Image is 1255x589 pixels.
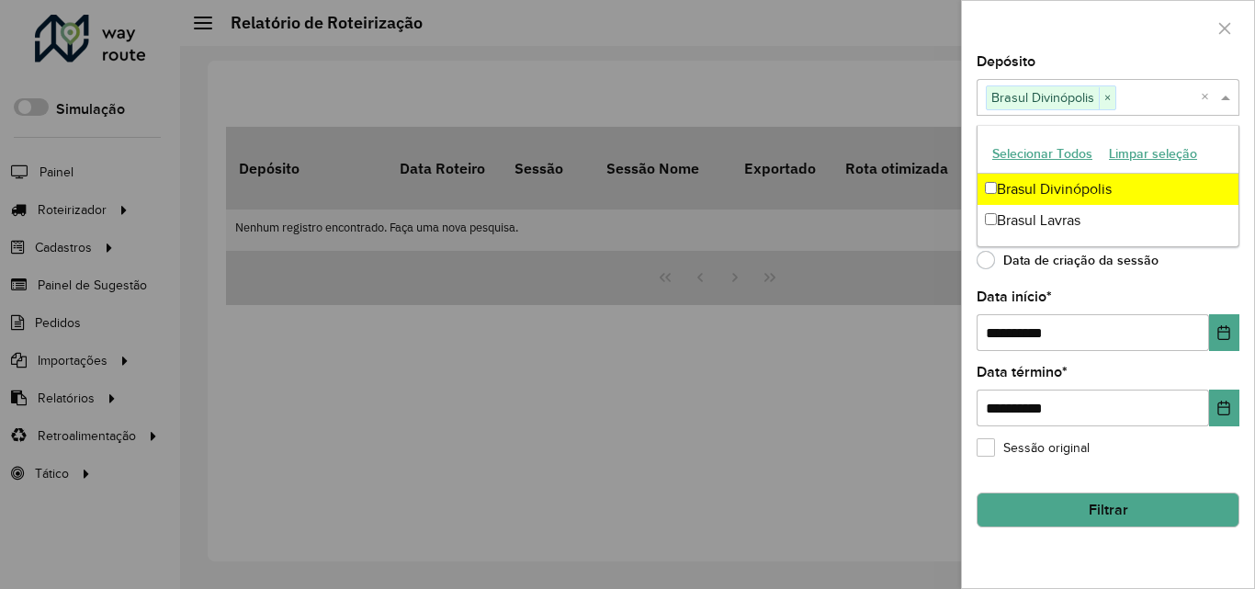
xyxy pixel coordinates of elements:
label: Data início [977,286,1052,308]
label: Depósito [977,51,1035,73]
ng-dropdown-panel: Options list [977,125,1239,247]
span: Clear all [1201,86,1216,108]
span: Brasul Divinópolis [987,86,1099,108]
span: × [1099,87,1115,109]
button: Choose Date [1209,390,1239,426]
button: Selecionar Todos [984,140,1101,168]
label: Data de criação da sessão [977,251,1159,269]
label: Data término [977,361,1068,383]
label: Sessão original [977,438,1090,458]
button: Limpar seleção [1101,140,1205,168]
div: Brasul Lavras [978,205,1238,236]
button: Filtrar [977,493,1239,527]
button: Choose Date [1209,314,1239,351]
div: Brasul Divinópolis [978,174,1238,205]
